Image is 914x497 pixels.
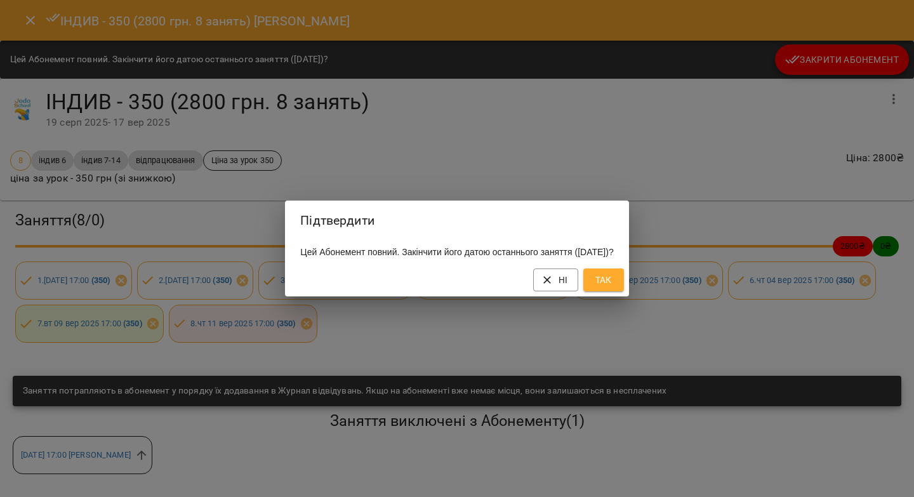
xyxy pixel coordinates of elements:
[285,241,628,263] div: Цей Абонемент повний. Закінчити його датою останнього заняття ([DATE])?
[543,272,568,288] span: Ні
[583,268,624,291] button: Так
[533,268,578,291] button: Ні
[300,211,613,230] h2: Підтвердити
[593,272,614,288] span: Так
